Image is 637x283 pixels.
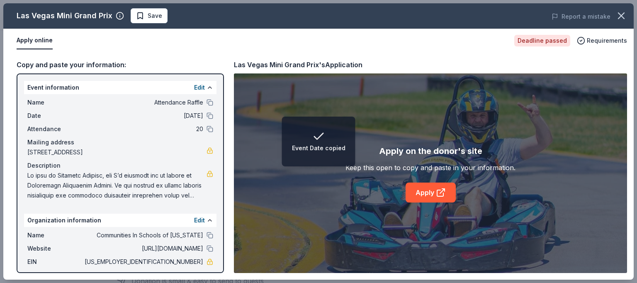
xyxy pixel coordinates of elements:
span: [US_EMPLOYER_IDENTIFICATION_NUMBER] [83,257,203,267]
span: [STREET_ADDRESS] [27,147,207,157]
span: Requirements [587,36,627,46]
button: Requirements [577,36,627,46]
button: Edit [194,215,205,225]
div: Apply on the donor's site [379,144,482,158]
span: Attendance Raffle [83,98,203,107]
span: 20 [83,124,203,134]
span: Save [148,11,162,21]
a: Apply [406,183,456,202]
div: Deadline passed [514,35,570,46]
div: Las Vegas Mini Grand Prix [17,9,112,22]
span: Name [27,98,83,107]
div: Mission statement [27,270,213,280]
div: Mailing address [27,137,213,147]
div: Keep this open to copy and paste in your information. [345,163,515,173]
span: Communities In Schools of [US_STATE] [83,230,203,240]
span: Name [27,230,83,240]
button: Apply online [17,32,53,49]
div: Event information [24,81,216,94]
div: Las Vegas Mini Grand Prix's Application [234,59,362,70]
span: [DATE] [83,111,203,121]
span: Date [27,111,83,121]
span: Website [27,244,83,254]
div: Description [27,161,213,171]
span: [URL][DOMAIN_NAME] [83,244,203,254]
div: Copy and paste your information: [17,59,224,70]
div: Event Date copied [292,143,345,153]
span: EIN [27,257,83,267]
button: Report a mistake [552,12,610,22]
div: Organization information [24,214,216,227]
button: Edit [194,83,205,93]
span: Lo ipsu do Sitametc Adipisc, eli S’d eiusmodt inc ut labore et Doloremagn Aliquaenim Admini. Ve q... [27,171,207,200]
button: Save [131,8,168,23]
span: Attendance [27,124,83,134]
